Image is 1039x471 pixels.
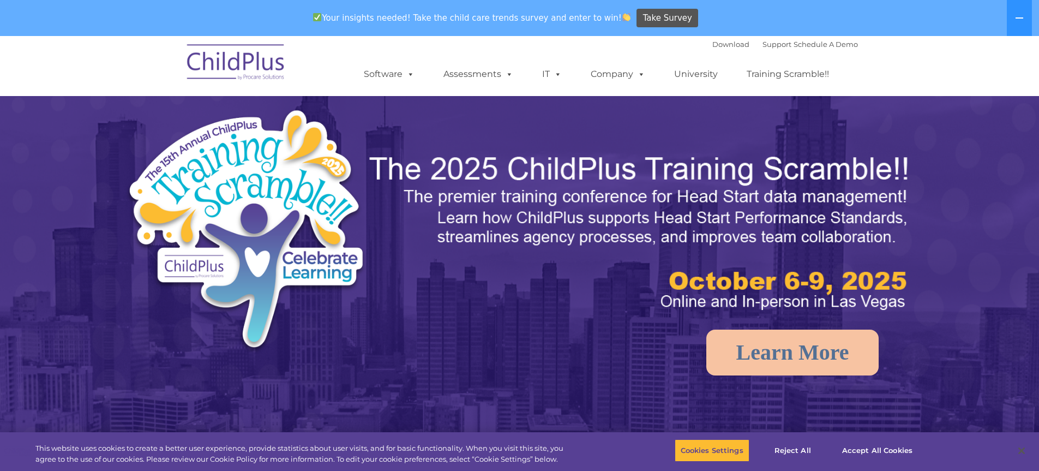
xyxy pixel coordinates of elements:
[759,439,827,462] button: Reject All
[712,40,858,49] font: |
[182,37,291,91] img: ChildPlus by Procare Solutions
[836,439,918,462] button: Accept All Cookies
[794,40,858,49] a: Schedule A Demo
[706,330,879,375] a: Learn More
[712,40,749,49] a: Download
[622,13,630,21] img: 👏
[353,63,425,85] a: Software
[1010,439,1034,463] button: Close
[736,63,840,85] a: Training Scramble!!
[531,63,573,85] a: IT
[580,63,656,85] a: Company
[309,7,635,28] span: Your insights needed! Take the child care trends survey and enter to win!
[636,9,698,28] a: Take Survey
[433,63,524,85] a: Assessments
[762,40,791,49] a: Support
[663,63,729,85] a: University
[643,9,692,28] span: Take Survey
[675,439,749,462] button: Cookies Settings
[313,13,321,21] img: ✅
[35,443,572,464] div: This website uses cookies to create a better user experience, provide statistics about user visit...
